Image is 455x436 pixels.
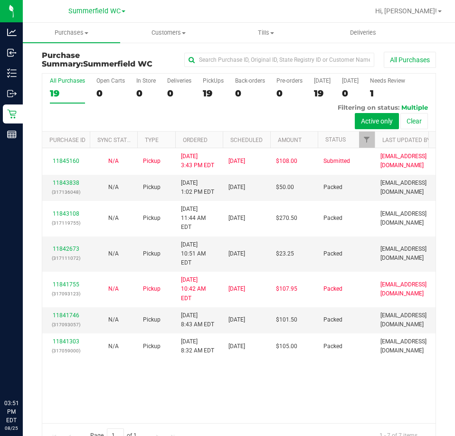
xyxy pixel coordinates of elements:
[181,205,217,232] span: [DATE] 11:44 AM EDT
[7,89,17,98] inline-svg: Outbound
[323,342,342,351] span: Packed
[276,315,297,324] span: $101.50
[228,342,245,351] span: [DATE]
[53,158,79,164] a: 11845160
[50,77,85,84] div: All Purchases
[218,23,315,43] a: Tills
[181,179,214,197] span: [DATE] 1:02 PM EDT
[355,113,399,129] button: Active only
[167,88,191,99] div: 0
[108,285,119,292] span: Not Applicable
[145,137,159,143] a: Type
[108,214,119,223] button: N/A
[338,104,399,111] span: Filtering on status:
[276,77,303,84] div: Pre-orders
[143,214,161,223] span: Pickup
[276,88,303,99] div: 0
[314,88,331,99] div: 19
[276,284,297,294] span: $107.95
[218,28,314,37] span: Tills
[68,7,121,15] span: Summerfield WC
[108,183,119,192] button: N/A
[400,113,428,129] button: Clear
[342,88,359,99] div: 0
[276,157,297,166] span: $108.00
[4,399,19,425] p: 03:51 PM EDT
[53,180,79,186] a: 11843838
[228,284,245,294] span: [DATE]
[143,284,161,294] span: Pickup
[203,77,224,84] div: PickUps
[108,215,119,221] span: Not Applicable
[108,250,119,257] span: Not Applicable
[7,130,17,139] inline-svg: Reports
[7,68,17,78] inline-svg: Inventory
[323,214,342,223] span: Packed
[183,137,208,143] a: Ordered
[50,88,85,99] div: 19
[108,184,119,190] span: Not Applicable
[314,23,412,43] a: Deliveries
[23,23,120,43] a: Purchases
[83,59,152,68] span: Summerfield WC
[53,210,79,217] a: 11843108
[181,240,217,268] span: [DATE] 10:51 AM EDT
[97,137,134,143] a: Sync Status
[108,284,119,294] button: N/A
[4,425,19,432] p: 08/25
[203,88,224,99] div: 19
[108,342,119,351] button: N/A
[276,249,294,258] span: $23.25
[48,218,84,227] p: (317119755)
[184,53,374,67] input: Search Purchase ID, Original ID, State Registry ID or Customer Name...
[48,346,84,355] p: (317059000)
[401,104,428,111] span: Multiple
[7,109,17,119] inline-svg: Retail
[108,249,119,258] button: N/A
[228,157,245,166] span: [DATE]
[276,183,294,192] span: $50.00
[276,342,297,351] span: $105.00
[228,183,245,192] span: [DATE]
[48,289,84,298] p: (317093123)
[370,88,405,99] div: 1
[49,137,85,143] a: Purchase ID
[323,157,350,166] span: Submitted
[337,28,389,37] span: Deliveries
[323,315,342,324] span: Packed
[23,28,120,37] span: Purchases
[108,316,119,323] span: Not Applicable
[53,246,79,252] a: 11842673
[53,312,79,319] a: 11841746
[7,28,17,37] inline-svg: Analytics
[120,23,218,43] a: Customers
[382,137,430,143] a: Last Updated By
[228,249,245,258] span: [DATE]
[278,137,302,143] a: Amount
[167,77,191,84] div: Deliveries
[108,157,119,166] button: N/A
[181,275,217,303] span: [DATE] 10:42 AM EDT
[342,77,359,84] div: [DATE]
[181,337,214,355] span: [DATE] 8:32 AM EDT
[228,214,245,223] span: [DATE]
[384,52,436,68] button: All Purchases
[143,315,161,324] span: Pickup
[375,7,437,15] span: Hi, [PERSON_NAME]!
[42,51,173,68] h3: Purchase Summary:
[136,88,156,99] div: 0
[48,254,84,263] p: (317111072)
[108,343,119,350] span: Not Applicable
[370,77,405,84] div: Needs Review
[314,77,331,84] div: [DATE]
[228,315,245,324] span: [DATE]
[359,132,375,148] a: Filter
[276,214,297,223] span: $270.50
[136,77,156,84] div: In Store
[323,249,342,258] span: Packed
[235,88,265,99] div: 0
[108,315,119,324] button: N/A
[108,158,119,164] span: Not Applicable
[9,360,38,389] iframe: Resource center
[181,152,214,170] span: [DATE] 3:43 PM EDT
